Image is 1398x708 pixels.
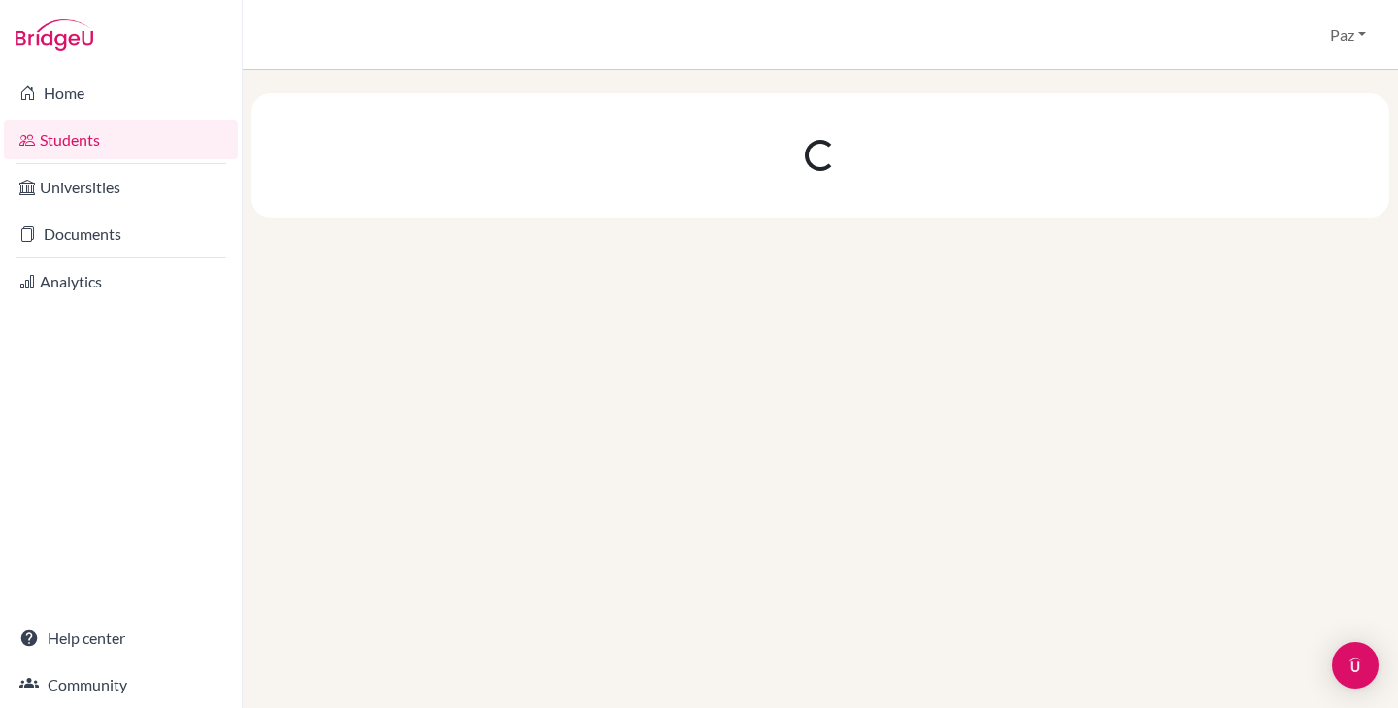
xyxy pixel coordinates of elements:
[1321,17,1375,53] button: Paz
[4,619,238,657] a: Help center
[16,19,93,51] img: Bridge-U
[4,74,238,113] a: Home
[4,168,238,207] a: Universities
[4,665,238,704] a: Community
[4,120,238,159] a: Students
[1332,642,1379,689] div: Open Intercom Messenger
[4,215,238,253] a: Documents
[4,262,238,301] a: Analytics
